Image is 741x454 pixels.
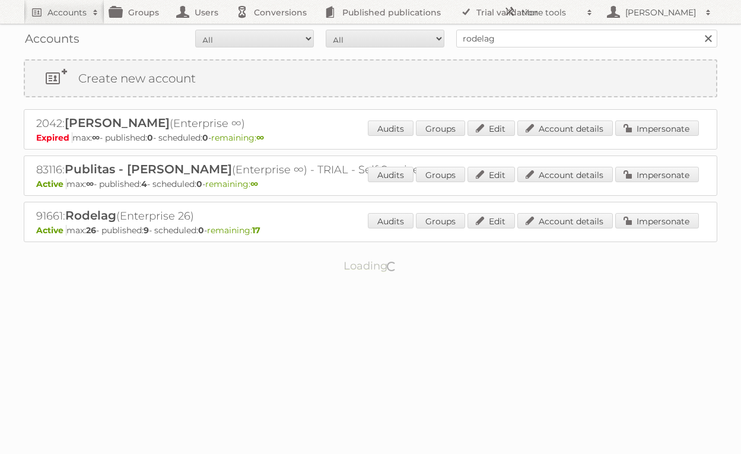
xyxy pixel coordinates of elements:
p: max: - published: - scheduled: - [36,225,705,236]
h2: Accounts [47,7,87,18]
span: Publitas - [PERSON_NAME] [65,162,232,176]
strong: 0 [147,132,153,143]
strong: 0 [202,132,208,143]
strong: 0 [198,225,204,236]
a: Create new account [25,61,716,96]
a: Audits [368,167,414,182]
a: Impersonate [615,213,699,228]
h2: 91661: (Enterprise 26) [36,208,451,224]
span: remaining: [205,179,258,189]
strong: ∞ [86,179,94,189]
span: Active [36,179,66,189]
a: Audits [368,120,414,136]
p: Loading [306,254,435,278]
a: Edit [468,167,515,182]
strong: 0 [196,179,202,189]
strong: ∞ [256,132,264,143]
span: Expired [36,132,72,143]
p: max: - published: - scheduled: - [36,179,705,189]
a: Account details [517,213,613,228]
a: Groups [416,120,465,136]
h2: [PERSON_NAME] [622,7,699,18]
strong: 4 [141,179,147,189]
a: Audits [368,213,414,228]
h2: 83116: (Enterprise ∞) - TRIAL - Self Service [36,162,451,177]
span: remaining: [211,132,264,143]
a: Groups [416,167,465,182]
strong: 26 [86,225,96,236]
strong: ∞ [250,179,258,189]
p: max: - published: - scheduled: - [36,132,705,143]
span: Rodelag [65,208,116,223]
a: Impersonate [615,167,699,182]
a: Impersonate [615,120,699,136]
span: [PERSON_NAME] [65,116,170,130]
strong: 17 [252,225,260,236]
a: Account details [517,167,613,182]
h2: 2042: (Enterprise ∞) [36,116,451,131]
span: remaining: [207,225,260,236]
h2: More tools [521,7,581,18]
a: Edit [468,120,515,136]
a: Edit [468,213,515,228]
strong: ∞ [92,132,100,143]
a: Account details [517,120,613,136]
span: Active [36,225,66,236]
a: Groups [416,213,465,228]
strong: 9 [144,225,149,236]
